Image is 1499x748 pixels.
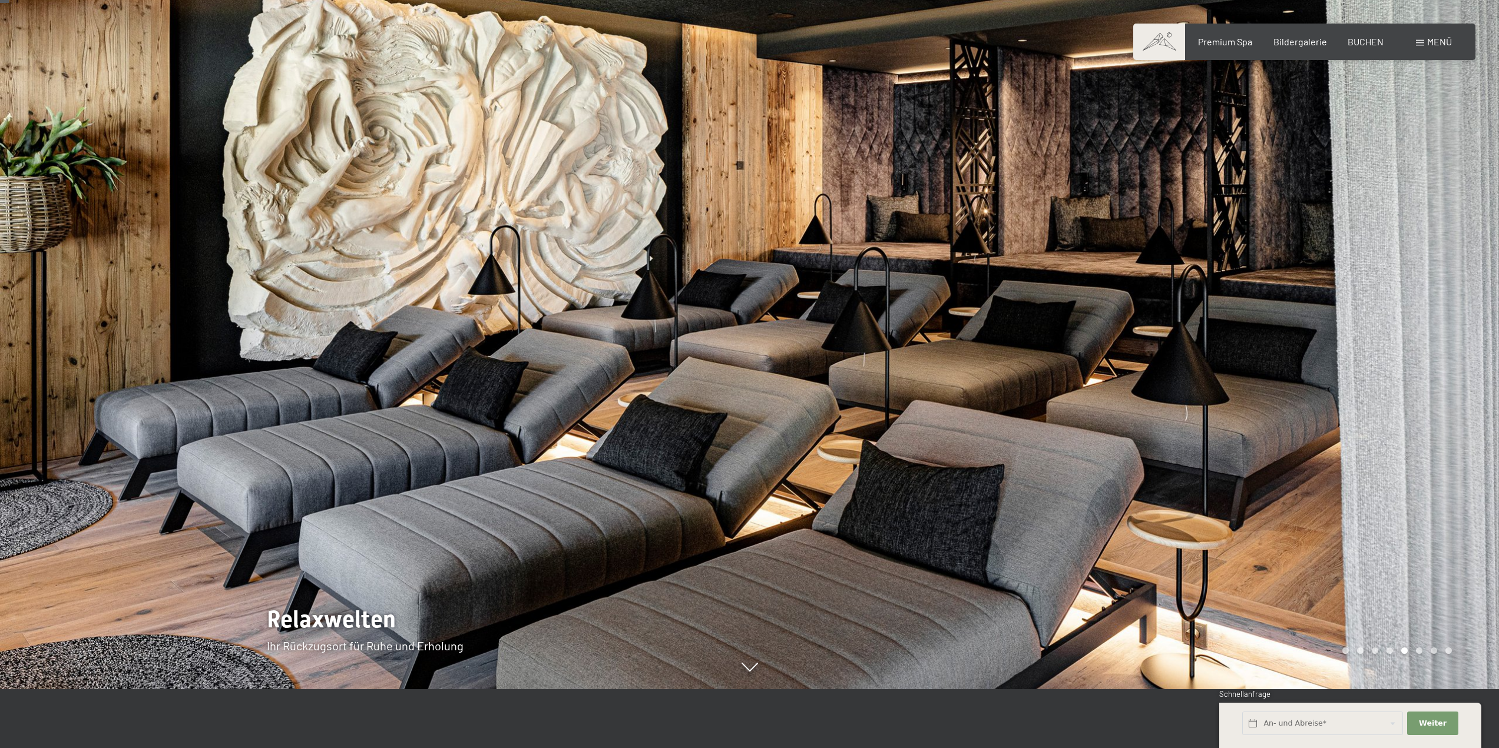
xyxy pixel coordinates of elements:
[1401,647,1408,654] div: Carousel Page 5 (Current Slide)
[1348,36,1384,47] a: BUCHEN
[1416,647,1422,654] div: Carousel Page 6
[1407,712,1458,736] button: Weiter
[1219,689,1270,699] span: Schnellanfrage
[1338,647,1452,654] div: Carousel Pagination
[1342,647,1349,654] div: Carousel Page 1
[1445,647,1452,654] div: Carousel Page 8
[1427,36,1452,47] span: Menü
[1357,647,1364,654] div: Carousel Page 2
[1431,647,1437,654] div: Carousel Page 7
[1198,36,1252,47] a: Premium Spa
[1419,718,1447,729] span: Weiter
[1273,36,1327,47] a: Bildergalerie
[1372,647,1378,654] div: Carousel Page 3
[1387,647,1393,654] div: Carousel Page 4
